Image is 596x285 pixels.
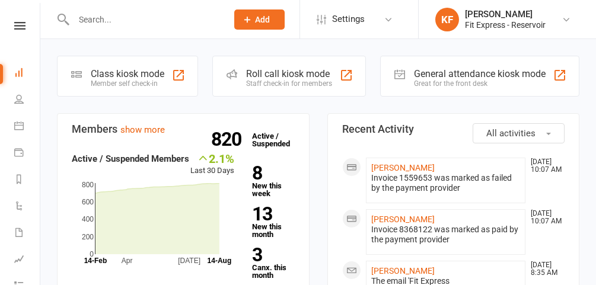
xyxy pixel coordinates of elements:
[234,9,285,30] button: Add
[414,68,546,79] div: General attendance kiosk mode
[255,15,270,24] span: Add
[72,153,189,164] strong: Active / Suspended Members
[14,87,41,114] a: People
[465,9,546,20] div: [PERSON_NAME]
[414,79,546,88] div: Great for the front desk
[473,123,565,143] button: All activities
[14,247,41,274] a: Assessments
[252,205,289,223] strong: 13
[246,79,332,88] div: Staff check-in for members
[371,225,521,245] div: Invoice 8368122 was marked as paid by the payment provider
[14,140,41,167] a: Payments
[190,152,234,165] div: 2.1%
[246,68,332,79] div: Roll call kiosk mode
[14,60,41,87] a: Dashboard
[435,8,459,31] div: KF
[252,246,289,264] strong: 3
[252,205,294,238] a: 13New this month
[190,152,234,177] div: Last 30 Days
[371,173,521,193] div: Invoice 1559653 was marked as failed by the payment provider
[72,123,295,135] h3: Members
[332,6,365,33] span: Settings
[465,20,546,30] div: Fit Express - Reservoir
[486,128,536,139] span: All activities
[525,158,564,174] time: [DATE] 10:07 AM
[91,68,164,79] div: Class kiosk mode
[525,210,564,225] time: [DATE] 10:07 AM
[70,11,219,28] input: Search...
[246,123,298,156] a: 820Active / Suspended
[371,266,435,276] a: [PERSON_NAME]
[14,114,41,140] a: Calendar
[371,214,435,224] a: [PERSON_NAME]
[211,130,246,148] strong: 820
[14,167,41,194] a: Reports
[252,164,289,182] strong: 8
[120,124,165,135] a: show more
[252,164,294,197] a: 8New this week
[525,261,564,277] time: [DATE] 8:35 AM
[91,79,164,88] div: Member self check-in
[371,163,435,172] a: [PERSON_NAME]
[342,123,565,135] h3: Recent Activity
[252,246,294,279] a: 3Canx. this month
